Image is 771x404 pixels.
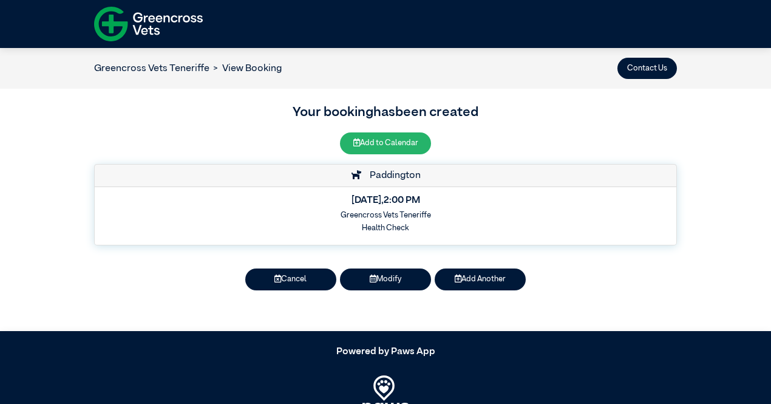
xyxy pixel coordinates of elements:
[103,195,668,207] h5: [DATE] , 2:00 PM
[94,64,209,74] a: Greencross Vets Teneriffe
[364,171,421,180] span: Paddington
[340,132,431,154] button: Add to Calendar
[209,61,282,76] li: View Booking
[94,103,677,123] h3: Your booking has been created
[340,269,431,290] button: Modify
[435,269,526,290] button: Add Another
[245,269,336,290] button: Cancel
[94,61,282,76] nav: breadcrumb
[103,211,668,220] h6: Greencross Vets Teneriffe
[94,3,203,45] img: f-logo
[94,346,677,358] h5: Powered by Paws App
[103,224,668,233] h6: Health Check
[617,58,677,79] button: Contact Us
